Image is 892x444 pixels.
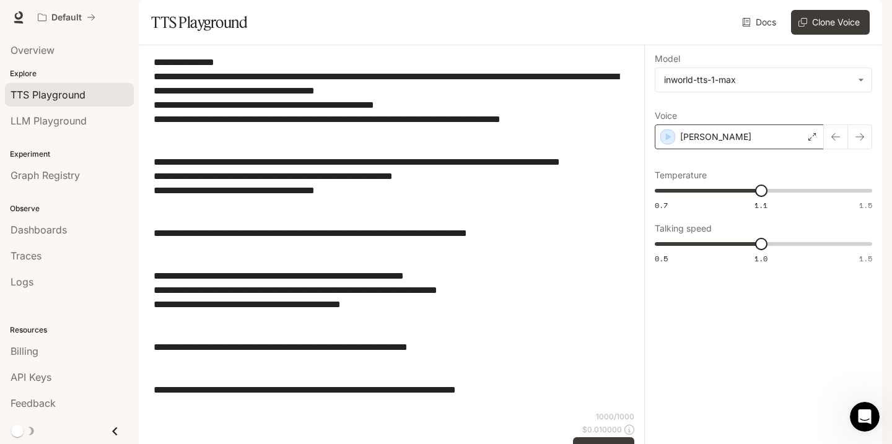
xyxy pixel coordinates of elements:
[32,5,101,30] button: All workspaces
[582,424,622,435] p: $ 0.010000
[859,200,872,211] span: 1.5
[664,74,852,86] div: inworld-tts-1-max
[655,224,712,233] p: Talking speed
[850,402,880,432] iframe: Intercom live chat
[680,131,751,143] p: [PERSON_NAME]
[740,10,781,35] a: Docs
[596,411,634,422] p: 1000 / 1000
[655,54,680,63] p: Model
[655,200,668,211] span: 0.7
[655,111,677,120] p: Voice
[859,253,872,264] span: 1.5
[754,253,767,264] span: 1.0
[655,253,668,264] span: 0.5
[151,10,247,35] h1: TTS Playground
[791,10,870,35] button: Clone Voice
[51,12,82,23] p: Default
[655,68,872,92] div: inworld-tts-1-max
[754,200,767,211] span: 1.1
[655,171,707,180] p: Temperature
